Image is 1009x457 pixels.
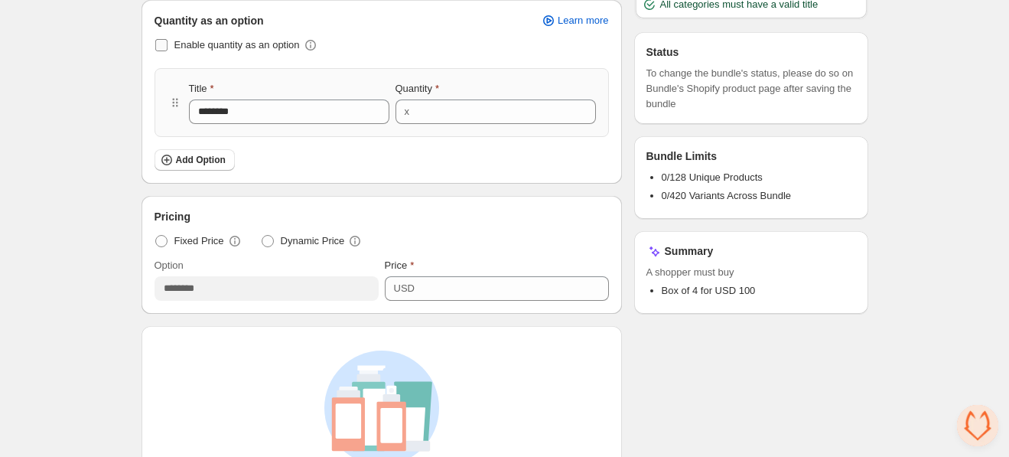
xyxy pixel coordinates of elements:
h3: Summary [665,243,714,259]
span: Dynamic Price [281,233,345,249]
li: Box of 4 for USD 100 [662,283,856,299]
h3: Bundle Limits [646,149,718,164]
span: Quantity as an option [155,13,264,28]
span: 0/420 Variants Across Bundle [662,190,792,201]
label: Price [385,258,415,273]
span: A shopper must buy [646,265,856,280]
div: x [405,104,410,119]
h3: Status [646,44,679,60]
button: Add Option [155,149,235,171]
a: Learn more [532,10,617,31]
a: Open chat [957,405,998,446]
label: Option [155,258,184,273]
span: Fixed Price [174,233,224,249]
span: Enable quantity as an option [174,39,300,51]
span: To change the bundle's status, please do so on Bundle's Shopify product page after saving the bundle [646,66,856,112]
span: 0/128 Unique Products [662,171,763,183]
span: Learn more [558,15,608,27]
span: Pricing [155,209,190,224]
span: Add Option [176,154,226,166]
div: USD [394,281,415,296]
label: Title [189,81,214,96]
label: Quantity [395,81,439,96]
